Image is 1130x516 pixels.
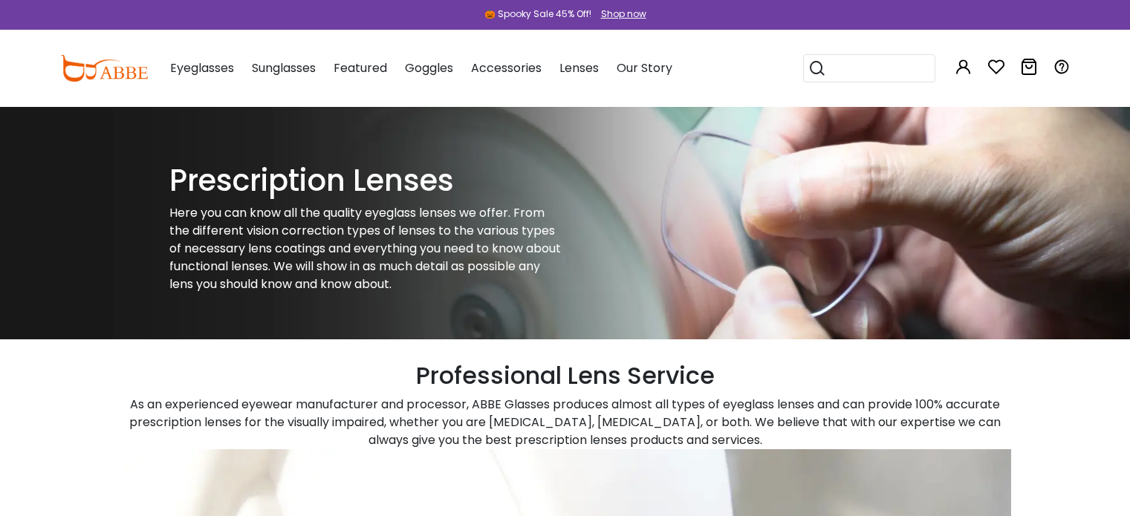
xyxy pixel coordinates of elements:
span: Sunglasses [252,59,316,76]
span: Lenses [559,59,599,76]
span: Eyeglasses [170,59,234,76]
p: Here you can know all the quality eyeglass lenses we offer. From the different vision correction ... [169,204,565,293]
span: Accessories [471,59,542,76]
a: Shop now [594,7,646,20]
span: Goggles [405,59,453,76]
div: Shop now [601,7,646,21]
img: abbeglasses.com [60,55,148,82]
span: Our Story [617,59,672,76]
p: As an experienced eyewear manufacturer and processor, ABBE Glasses produces almost all types of e... [120,396,1011,449]
h1: Prescription Lenses [169,163,565,198]
span: Featured [334,59,387,76]
div: 🎃 Spooky Sale 45% Off! [484,7,591,21]
h2: Professional Lens Service [120,362,1011,390]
